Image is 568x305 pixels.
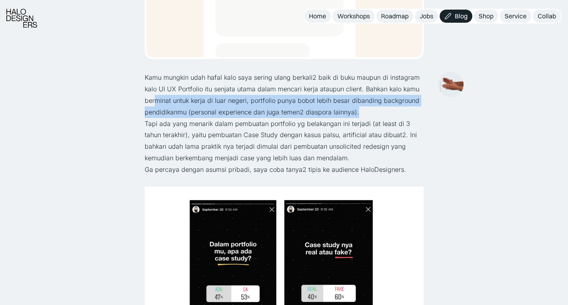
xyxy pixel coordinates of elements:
div: Service [505,12,527,20]
div: Jobs [420,12,433,20]
a: Roadmap [376,10,413,23]
div: Shop [479,12,493,20]
a: Home [304,10,331,23]
a: Service [500,10,531,23]
a: Shop [474,10,498,23]
a: Workshops [332,10,375,23]
a: Blog [440,10,472,23]
div: Home [309,12,326,20]
p: Kamu mungkin udah hafal kalo saya sering ulang berkali2 baik di buku maupun di instagram kalo UI ... [145,72,424,118]
p: Ga percaya dengan asumsi pribadi, saya coba tanya2 tipis ke audience HaloDesigners. [145,164,424,175]
div: Collab [538,12,556,20]
div: Blog [455,12,468,20]
a: Collab [533,10,561,23]
p: ‍ [145,175,424,187]
p: Tapi ada yang menarik dalam pembuatan portfolio yg belakangan ini terjadi (at least di 3 tahun te... [145,118,424,164]
div: Roadmap [381,12,409,20]
div: Workshops [337,12,370,20]
a: Jobs [415,10,438,23]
